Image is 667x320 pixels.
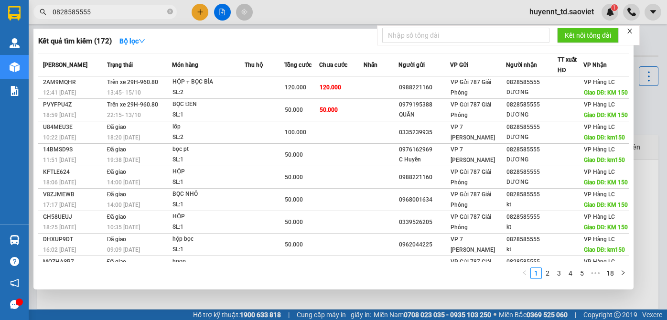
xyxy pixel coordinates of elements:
span: 17:17 [DATE] [43,202,76,208]
div: 0828585555 [506,257,557,267]
span: notification [10,278,19,288]
span: Trạng thái [107,62,133,68]
div: DHXUP9DT [43,235,104,245]
li: 2 [542,267,553,279]
span: Đã giao [107,258,127,265]
li: Next 5 Pages [588,267,603,279]
input: Nhập số tổng đài [382,28,549,43]
div: 0828585555 [506,100,557,110]
span: Món hàng [172,62,198,68]
div: bọc pt [172,144,244,155]
img: logo-vxr [8,6,21,21]
a: 18 [603,268,617,278]
div: SL: 1 [172,177,244,188]
span: 09:09 [DATE] [107,246,140,253]
span: [PERSON_NAME] [43,62,87,68]
button: Bộ lọcdown [112,33,153,49]
a: 4 [565,268,576,278]
div: DƯƠNG [506,87,557,97]
li: 5 [576,267,588,279]
span: Giao DĐ: KM 150 [584,202,628,208]
div: QUÂN [399,110,450,120]
span: VP Hàng LC [584,146,615,153]
span: 120.000 [320,84,341,91]
span: 100.000 [285,129,306,136]
span: Đã giao [107,124,127,130]
div: 0828585555 [506,145,557,155]
li: Next Page [617,267,629,279]
span: 50.000 [285,151,303,158]
img: solution-icon [10,86,20,96]
div: DƯƠNG [506,155,557,165]
span: 18:20 [DATE] [107,134,140,141]
span: VP Gửi 787 Giải Phóng [451,101,491,118]
div: 0976162969 [399,145,450,155]
li: 18 [603,267,617,279]
div: HỘP [172,167,244,177]
span: 50.000 [285,219,303,225]
span: Nhãn [364,62,377,68]
a: 3 [554,268,564,278]
span: 50.000 [320,107,338,113]
div: SL: 1 [172,110,244,120]
div: SL: 1 [172,200,244,210]
img: warehouse-icon [10,235,20,245]
span: 22:15 - 13/10 [107,112,141,118]
div: 0962044225 [399,240,450,250]
span: question-circle [10,257,19,266]
span: VP Hàng LC [584,169,615,175]
span: 50.000 [285,196,303,203]
h3: Kết quả tìm kiếm ( 172 ) [38,36,112,46]
span: 10:35 [DATE] [107,224,140,231]
span: 50.000 [285,174,303,181]
span: VP Hàng LC [584,79,615,85]
span: 50.000 [285,241,303,248]
div: KFTLE624 [43,167,104,177]
span: close-circle [167,9,173,14]
div: U84MEU3E [43,122,104,132]
span: 13:45 - 15/10 [107,89,141,96]
div: 0988221160 [399,172,450,182]
div: 0828585555 [506,77,557,87]
li: 4 [565,267,576,279]
span: VP 7 [PERSON_NAME] [451,124,495,141]
span: 14:00 [DATE] [107,179,140,186]
span: Đã giao [107,236,127,243]
span: 120.000 [285,84,306,91]
span: search [40,9,46,15]
div: hnop [172,256,244,267]
img: warehouse-icon [10,38,20,48]
div: 0828585555 [506,235,557,245]
button: left [519,267,530,279]
button: Kết nối tổng đài [557,28,619,43]
div: HỘP [172,212,244,222]
span: right [620,270,626,276]
div: 0988221160 [399,83,450,93]
span: 50.000 [285,107,303,113]
span: VP Hàng LC [584,191,615,198]
div: SL: 1 [172,155,244,165]
span: Giao DĐ: KM 150 [584,179,628,186]
span: 14:00 [DATE] [107,202,140,208]
span: Giao DĐ: km150 [584,134,625,141]
div: kt [506,200,557,210]
input: Tìm tên, số ĐT hoặc mã đơn [53,7,165,17]
span: Đã giao [107,191,127,198]
span: message [10,300,19,309]
span: VP Gửi 787 Giải Phóng [451,213,491,231]
span: Người gửi [398,62,425,68]
div: 0828585555 [506,122,557,132]
div: HỘP + BỌC BÌA [172,77,244,87]
span: 10:22 [DATE] [43,134,76,141]
span: 11:51 [DATE] [43,157,76,163]
div: 14BMSD9S [43,145,104,155]
div: V8ZJMEWB [43,190,104,200]
div: MQZHASR7 [43,257,104,267]
span: down [139,38,145,44]
span: VP 7 [PERSON_NAME] [451,236,495,253]
span: Chưa cước [319,62,347,68]
div: DƯƠNG [506,177,557,187]
div: lốp [172,122,244,132]
div: SL: 2 [172,87,244,98]
span: Người nhận [506,62,537,68]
